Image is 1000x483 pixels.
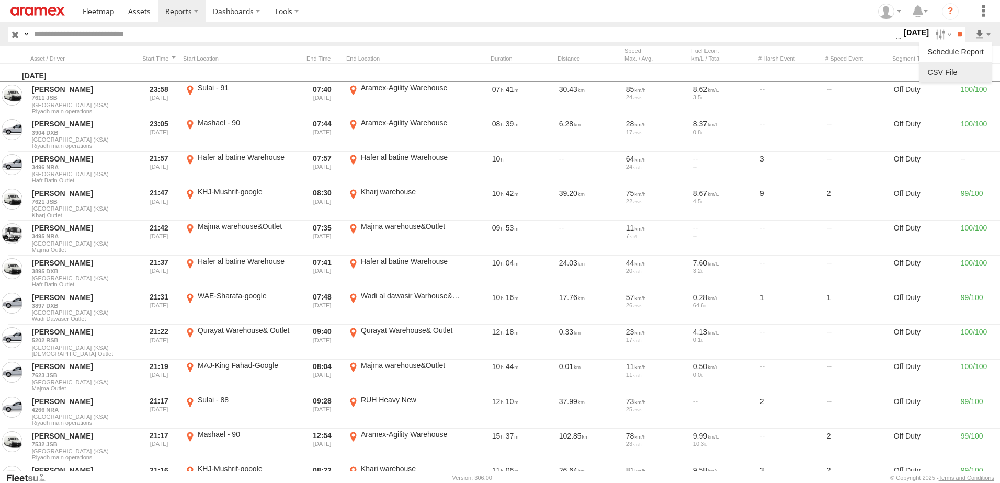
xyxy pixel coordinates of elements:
div: 78 [626,431,686,441]
div: Off Duty [892,291,955,324]
div: 64 [626,154,686,164]
div: 9.58 [693,466,753,475]
a: [PERSON_NAME] [32,466,133,475]
span: Filter Results to this Group [32,143,133,149]
div: 11 [626,372,686,378]
div: Off Duty [892,187,955,220]
div: 11 [626,223,686,233]
label: Search Filter Options [931,27,953,42]
div: Exited after selected date range [302,222,342,254]
div: Off Duty [892,153,955,185]
div: Entered prior to selected date range [139,361,179,393]
div: Click to Sort [302,55,342,62]
a: View Asset in Asset Management [2,119,22,140]
div: 64.6 [693,302,753,308]
span: Filter Results to this Group [32,108,133,114]
div: 9 [758,187,821,220]
label: Click to View Event Location [183,222,298,254]
span: 06 [506,466,519,475]
div: Entered prior to selected date range [139,430,179,462]
div: 24 [626,94,686,100]
div: Off Duty [892,361,955,393]
label: Click to View Event Location [183,395,298,428]
a: [PERSON_NAME] [32,293,133,302]
span: 08 [492,120,504,128]
div: Version: 306.00 [452,475,492,481]
div: MAJ-King Fahad-Google [198,361,297,370]
label: Click to View Event Location [183,291,298,324]
a: [PERSON_NAME] [32,85,133,94]
span: Filter Results to this Group [32,454,133,461]
label: Click to View Event Location [346,187,461,220]
div: Click to Sort [558,55,620,62]
div: Fatimah Alqatari [874,4,905,19]
a: [PERSON_NAME] [32,362,133,371]
div: Click to Sort [139,55,179,62]
div: Sulai - 88 [198,395,297,405]
div: Qurayat Warehouse& Outlet [198,326,297,335]
a: View Asset in Asset Management [2,431,22,452]
div: 2 [758,395,821,428]
span: 12 [492,397,504,406]
label: Click to View Event Location [346,326,461,358]
div: Entered prior to selected date range [139,326,179,358]
span: 11 [492,466,504,475]
div: 9.99 [693,431,753,441]
a: [PERSON_NAME] [32,189,133,198]
i: ? [942,3,959,20]
div: 6.28 [558,118,620,151]
a: 4266 NRA [32,406,133,413]
div: Exited after selected date range [302,361,342,393]
a: 3897 DXB [32,302,133,309]
span: Filter Results to this Group [32,177,133,183]
div: 4.5 [693,198,753,204]
div: 10.3 [693,441,753,447]
a: View Asset in Asset Management [2,397,22,418]
span: [GEOGRAPHIC_DATA] (KSA) [32,171,133,177]
div: RUH Heavy New [361,395,460,405]
span: Filter Results to this Group [32,385,133,392]
div: KHJ-Mushrif-google [198,187,297,197]
a: View Asset in Asset Management [2,258,22,279]
span: 04 [506,259,519,267]
a: 3895 DXB [32,268,133,275]
div: 0.8 [693,129,753,135]
div: 0.28 [693,293,753,302]
a: [PERSON_NAME] [32,119,133,129]
div: 25 [626,406,686,412]
div: 37.99 [558,395,620,428]
a: 7532 JSB [32,441,133,448]
a: [PERSON_NAME] [32,154,133,164]
div: 57 [626,293,686,302]
div: Sulai - 91 [198,83,297,93]
a: 3495 NRA [32,233,133,240]
div: Majma warehouse&Outlet [361,361,460,370]
div: 23 [626,441,686,447]
span: 37 [506,432,519,440]
div: Exited after selected date range [302,430,342,462]
span: 41 [506,85,519,94]
a: View Asset in Asset Management [2,327,22,348]
span: Filter Results to this Group [32,316,133,322]
span: [GEOGRAPHIC_DATA] (KSA) [32,413,133,420]
label: Click to View Event Location [183,118,298,151]
div: 75 [626,189,686,198]
div: Exited after selected date range [302,187,342,220]
div: 0.01 [558,361,620,393]
label: Click to View Event Location [346,153,461,185]
label: Click to View Event Location [183,83,298,116]
div: Off Duty [892,118,955,151]
div: Exited after selected date range [302,291,342,324]
div: Majma warehouse&Outlet [198,222,297,231]
div: Off Duty [892,222,955,254]
span: 10 [492,293,504,302]
div: 7.60 [693,258,753,268]
div: 28 [626,119,686,129]
div: 0.0 [693,372,753,378]
span: Filter Results to this Group [32,247,133,253]
span: 10 [492,155,504,163]
label: Click to View Event Location [183,257,298,289]
a: Terms and Conditions [939,475,994,481]
div: Exited after selected date range [302,83,342,116]
span: 16 [506,293,519,302]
